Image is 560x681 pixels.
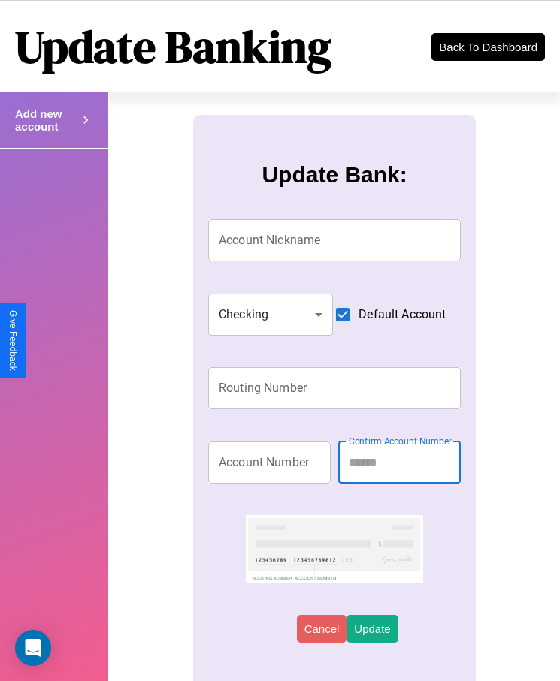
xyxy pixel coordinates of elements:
div: Open Intercom Messenger [15,630,51,666]
h3: Update Bank: [262,162,407,188]
button: Cancel [297,615,347,643]
button: Update [347,615,398,643]
div: Checking [208,294,333,336]
div: Give Feedback [8,310,18,371]
button: Back To Dashboard [431,33,545,61]
label: Confirm Account Number [349,435,452,447]
span: Default Account [359,306,446,324]
h1: Update Banking [15,16,331,77]
h4: Add new account [15,107,78,133]
img: check [246,515,422,583]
